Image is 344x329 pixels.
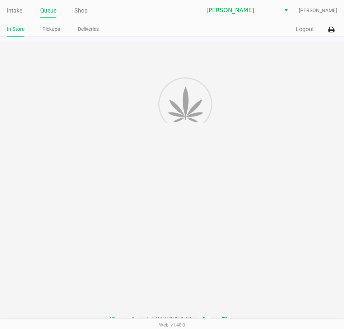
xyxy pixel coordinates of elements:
a: Intake [7,6,22,16]
button: Select [281,4,291,17]
a: In-Store [7,25,24,34]
span: [PERSON_NAME] [299,7,337,14]
a: Pickups [42,25,60,34]
a: Queue [40,6,56,16]
span: [PERSON_NAME] [206,6,276,15]
span: Web: v1.40.0 [159,322,185,328]
a: Shop [74,6,88,16]
a: Deliveries [78,25,99,34]
button: Logout [296,25,314,34]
